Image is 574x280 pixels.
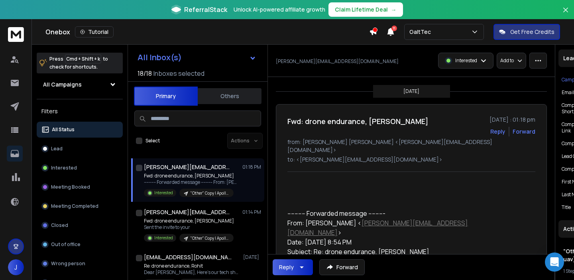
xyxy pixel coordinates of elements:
button: Forward [319,259,365,275]
h1: All Campaigns [43,81,82,89]
p: [DATE] [403,88,419,95]
p: "Other" Copy | Apollo (drone, uav) | Decision makers | [DATE] [191,190,229,196]
p: Wrong person [51,260,85,267]
p: ---------- Forwarded message --------- From: [PERSON_NAME] [144,179,240,185]
div: Subject: Re: drone endurance, [PERSON_NAME] [287,247,520,256]
label: Select [145,138,160,144]
span: 18 / 18 [138,69,152,78]
button: Meeting Booked [37,179,123,195]
p: Closed [51,222,68,229]
button: Wrong person [37,256,123,272]
button: Interested [37,160,123,176]
div: Reply [279,263,294,271]
span: → [391,6,397,14]
p: Fwd: drone endurance, [PERSON_NAME] [144,218,234,224]
h1: [EMAIL_ADDRESS][DOMAIN_NAME] [144,253,232,261]
p: All Status [52,126,75,133]
button: Tutorial [75,26,114,37]
button: Reply [273,259,313,275]
p: to: <[PERSON_NAME][EMAIL_ADDRESS][DOMAIN_NAME]> [287,156,535,164]
p: Fwd: drone endurance, [PERSON_NAME] [144,173,240,179]
div: Onebox [45,26,369,37]
button: All Status [37,122,123,138]
h3: Filters [37,106,123,117]
button: All Campaigns [37,77,123,93]
p: Meeting Completed [51,203,98,209]
button: Closed [37,217,123,233]
div: From: [PERSON_NAME] < > [287,218,520,237]
button: Lead [37,141,123,157]
button: J [8,259,24,275]
div: Date: [DATE] 8:54 PM [287,237,520,247]
h3: Inboxes selected [153,69,204,78]
p: [DATE] [243,254,261,260]
p: Meeting Booked [51,184,90,190]
p: Email [562,89,574,96]
p: 01:18 PM [242,164,261,170]
p: Re: drone endurance, Rohit [144,263,240,269]
p: Interested [154,190,173,196]
span: Cmd + Shift + k [65,54,101,63]
button: Primary [134,87,198,106]
a: [PERSON_NAME][EMAIL_ADDRESS][DOMAIN_NAME] [287,219,468,237]
button: Claim Lifetime Deal→ [328,2,403,17]
button: Reply [490,128,505,136]
p: Title [562,204,571,211]
div: Forward [513,128,535,136]
p: Sent the invite to your [144,224,234,231]
h1: [PERSON_NAME][EMAIL_ADDRESS][DOMAIN_NAME] [144,163,232,171]
p: Lead [51,146,63,152]
p: Interested [455,57,477,64]
button: All Inbox(s) [131,49,263,65]
div: ---------- Forwarded message --------- [287,209,520,218]
button: Out of office [37,237,123,252]
p: Dear [PERSON_NAME], Here's our tech sheet: [URL][DOMAIN_NAME] [[URL][DOMAIN_NAME]] And [144,269,240,276]
p: GaltTec [409,28,434,36]
p: Add to [500,57,514,64]
p: Out of office [51,241,81,248]
p: Interested [51,165,77,171]
p: [DATE] : 01:18 pm [489,116,535,124]
button: Get Free Credits [493,24,560,40]
div: Open Intercom Messenger [545,252,564,272]
p: Unlock AI-powered affiliate growth [234,6,325,14]
p: Interested [154,235,173,241]
p: "Other" Copy | Apollo (drone, uav) | Decision makers | [DATE] [191,235,229,241]
p: Get Free Credits [510,28,554,36]
button: Meeting Completed [37,198,123,214]
span: ReferralStack [184,5,227,14]
p: Press to check for shortcuts. [49,55,108,71]
p: 01:14 PM [242,209,261,215]
h1: Fwd: drone endurance, [PERSON_NAME] [287,116,429,127]
h1: [PERSON_NAME][EMAIL_ADDRESS][DOMAIN_NAME] [144,208,232,216]
p: from: [PERSON_NAME] [PERSON_NAME] <[PERSON_NAME][EMAIL_ADDRESS][DOMAIN_NAME]> [287,138,535,154]
button: Close banner [560,5,571,24]
button: Others [198,87,261,105]
span: 11 [391,26,397,31]
p: [PERSON_NAME][EMAIL_ADDRESS][DOMAIN_NAME] [276,58,399,65]
h1: All Inbox(s) [138,53,182,61]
